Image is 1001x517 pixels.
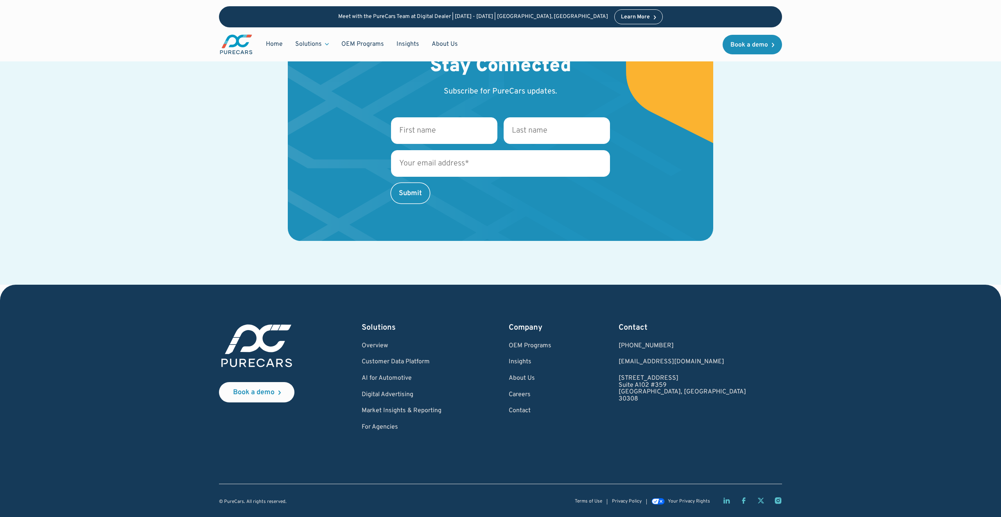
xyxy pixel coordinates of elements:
[335,37,390,52] a: OEM Programs
[362,343,441,350] a: Overview
[509,391,551,399] a: Careers
[391,150,610,177] input: Your email address*
[391,183,430,203] input: Submit
[362,322,441,333] div: Solutions
[668,499,710,504] div: Your Privacy Rights
[612,499,642,504] a: Privacy Policy
[362,359,441,366] a: Customer Data Platform
[774,497,782,504] a: Instagram page
[219,499,287,504] div: © PureCars. All rights reserved.
[504,117,610,144] input: Last name
[509,407,551,415] a: Contact
[509,343,551,350] a: OEM Programs
[362,407,441,415] a: Market Insights & Reporting
[219,322,294,370] img: purecars logo
[730,42,768,48] div: Book a demo
[233,389,274,396] div: Book a demo
[391,117,497,144] input: First name
[723,497,730,504] a: LinkedIn page
[651,499,710,504] a: Your Privacy Rights
[219,382,294,402] a: Book a demo
[619,322,746,333] div: Contact
[757,497,765,504] a: Twitter X page
[509,375,551,382] a: About Us
[619,375,746,402] a: [STREET_ADDRESS]Suite A102 #359[GEOGRAPHIC_DATA], [GEOGRAPHIC_DATA]30308
[362,391,441,399] a: Digital Advertising
[740,497,748,504] a: Facebook page
[362,424,441,431] a: For Agencies
[289,37,335,52] div: Solutions
[621,14,650,20] div: Learn More
[509,359,551,366] a: Insights
[425,37,464,52] a: About Us
[260,37,289,52] a: Home
[362,375,441,382] a: AI for Automotive
[723,35,782,54] a: Book a demo
[295,40,322,48] div: Solutions
[444,86,557,97] p: Subscribe for PureCars updates.
[619,343,746,350] div: [PHONE_NUMBER]
[614,9,663,24] a: Learn More
[390,37,425,52] a: Insights
[219,34,253,55] img: purecars logo
[219,34,253,55] a: main
[619,359,746,366] a: Email us
[430,56,571,78] h2: Stay Connected
[338,14,608,20] p: Meet with the PureCars Team at Digital Dealer | [DATE] - [DATE] | [GEOGRAPHIC_DATA], [GEOGRAPHIC_...
[575,499,602,504] a: Terms of Use
[509,322,551,333] div: Company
